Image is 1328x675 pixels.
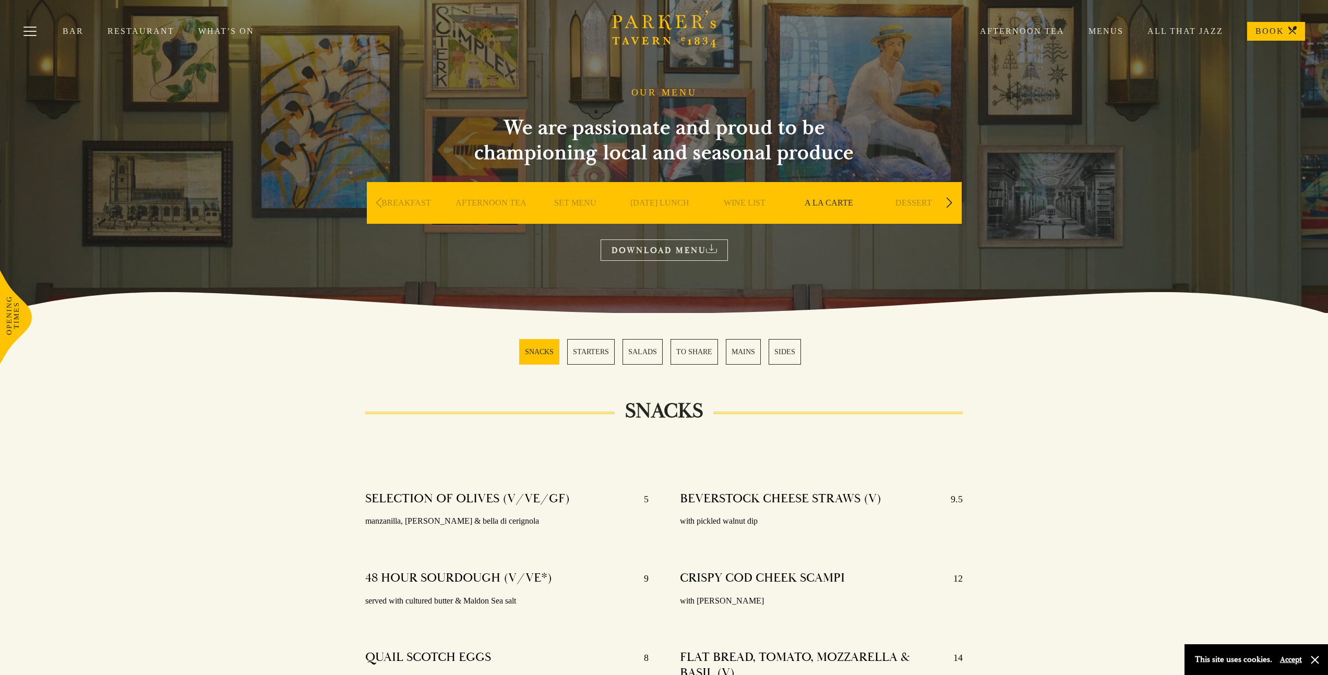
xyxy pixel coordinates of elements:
h4: 48 HOUR SOURDOUGH (V/VE*) [365,570,552,587]
div: 7 / 9 [874,182,953,255]
a: 2 / 6 [567,339,615,365]
div: 2 / 9 [451,182,531,255]
a: 6 / 6 [769,339,801,365]
a: SET MENU [554,198,596,239]
a: 4 / 6 [671,339,718,365]
p: with pickled walnut dip [680,514,963,529]
p: manzanilla, [PERSON_NAME] & bella di cerignola [365,514,649,529]
p: This site uses cookies. [1195,652,1272,667]
h4: SELECTION OF OLIVES (V/VE/GF) [365,491,570,508]
p: 5 [633,491,649,508]
div: 8 / 9 [959,182,1038,255]
h4: CRISPY COD CHEEK SCAMPI [680,570,845,587]
a: AFTERNOON TEA [456,198,527,239]
a: A LA CARTE [805,198,853,239]
p: 8 [633,649,649,666]
p: 9.5 [940,491,963,508]
h1: OUR MENU [631,87,697,99]
a: 5 / 6 [726,339,761,365]
div: 6 / 9 [789,182,869,255]
div: 1 / 9 [367,182,446,255]
div: 3 / 9 [536,182,615,255]
p: with [PERSON_NAME] [680,594,963,609]
a: [DATE] LUNCH [630,198,689,239]
a: DESSERT [895,198,932,239]
div: 4 / 9 [620,182,700,255]
div: Next slide [942,191,956,214]
h2: We are passionate and proud to be championing local and seasonal produce [456,115,873,165]
h4: BEVERSTOCK CHEESE STRAWS (V) [680,491,881,508]
h2: SNACKS [615,399,713,424]
a: 3 / 6 [623,339,663,365]
h4: QUAIL SCOTCH EGGS [365,649,491,666]
div: 5 / 9 [705,182,784,255]
button: Close and accept [1310,655,1320,665]
button: Accept [1280,655,1302,665]
a: DOWNLOAD MENU [601,239,728,261]
a: 1 / 6 [519,339,559,365]
a: BREAKFAST [381,198,431,239]
a: WINE LIST [724,198,765,239]
div: Previous slide [372,191,386,214]
p: 12 [943,570,963,587]
p: 9 [633,570,649,587]
p: served with cultured butter & Maldon Sea salt [365,594,649,609]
